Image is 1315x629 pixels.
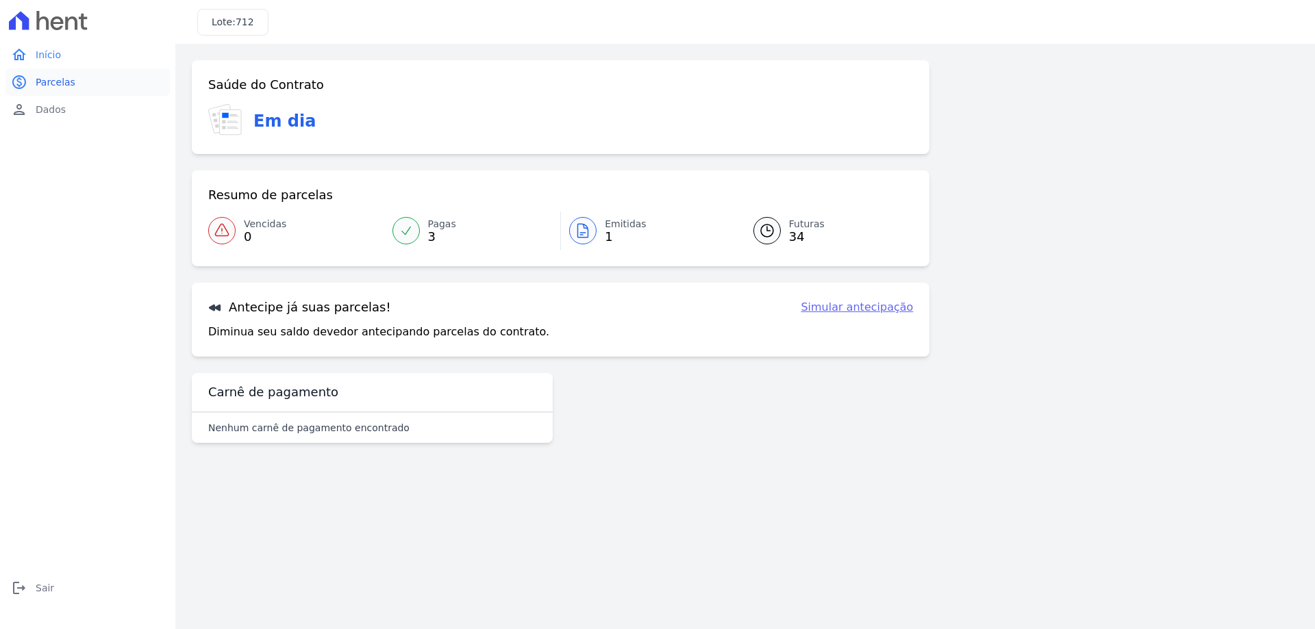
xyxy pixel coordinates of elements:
[36,581,54,595] span: Sair
[236,16,254,27] span: 712
[36,75,75,89] span: Parcelas
[561,211,737,250] a: Emitidas 1
[253,109,316,133] h3: Em dia
[5,68,170,96] a: paidParcelas
[605,231,647,242] span: 1
[384,211,561,250] a: Pagas 3
[737,211,914,250] a: Futuras 34
[11,580,27,596] i: logout
[801,299,913,316] a: Simular antecipação
[428,217,456,231] span: Pagas
[5,574,170,602] a: logoutSair
[212,15,254,29] h3: Lote:
[208,211,384,250] a: Vencidas 0
[5,96,170,123] a: personDados
[789,217,825,231] span: Futuras
[789,231,825,242] span: 34
[605,217,647,231] span: Emitidas
[11,47,27,63] i: home
[5,41,170,68] a: homeInício
[428,231,456,242] span: 3
[11,101,27,118] i: person
[244,217,286,231] span: Vencidas
[208,187,333,203] h3: Resumo de parcelas
[36,48,61,62] span: Início
[208,421,410,435] p: Nenhum carnê de pagamento encontrado
[36,103,66,116] span: Dados
[244,231,286,242] span: 0
[208,384,338,400] h3: Carnê de pagamento
[208,77,324,93] h3: Saúde do Contrato
[208,299,391,316] h3: Antecipe já suas parcelas!
[11,74,27,90] i: paid
[208,324,549,340] p: Diminua seu saldo devedor antecipando parcelas do contrato.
